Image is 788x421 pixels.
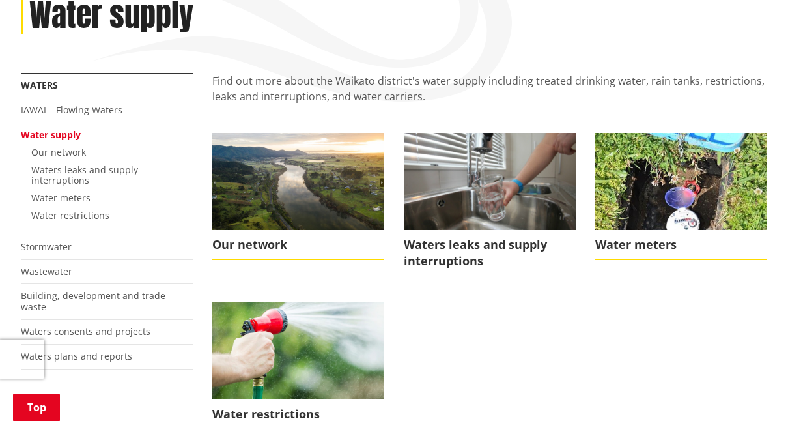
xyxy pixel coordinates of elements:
[31,164,138,187] a: Waters leaks and supply interruptions
[21,79,58,91] a: Waters
[31,209,109,222] a: Water restrictions
[21,325,150,338] a: Waters consents and projects
[212,133,384,229] img: Waikato Te Awa
[21,350,132,362] a: Waters plans and reports
[212,73,767,120] p: Find out more about the Waikato district's water supply including treated drinking water, rain ta...
[404,133,576,229] img: water image
[13,394,60,421] a: Top
[21,104,122,116] a: IAWAI – Flowing Waters
[212,230,384,260] span: Our network
[212,302,384,399] img: water restriction
[595,133,767,229] img: water meter
[404,133,576,276] a: Waters leaks and supply interruptions
[212,133,384,260] a: Our network
[21,289,165,313] a: Building, development and trade waste
[21,265,72,278] a: Wastewater
[21,240,72,253] a: Stormwater
[31,146,86,158] a: Our network
[21,128,81,141] a: Water supply
[728,366,775,413] iframe: Messenger Launcher
[595,133,767,260] a: Water meters
[404,230,576,276] span: Waters leaks and supply interruptions
[595,230,767,260] span: Water meters
[31,192,91,204] a: Water meters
